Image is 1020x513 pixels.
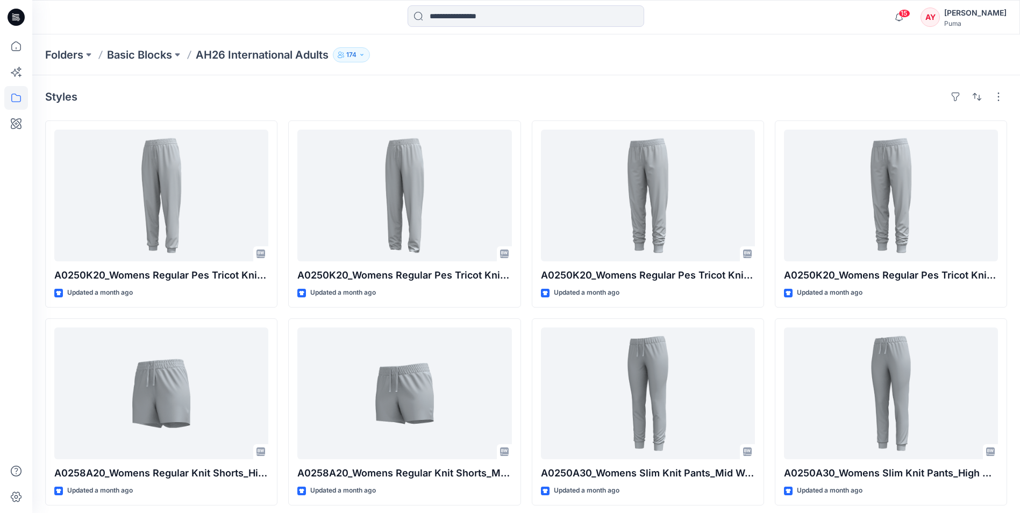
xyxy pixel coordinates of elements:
div: AY [921,8,940,27]
div: Puma [944,19,1007,27]
p: 174 [346,49,356,61]
p: Updated a month ago [554,287,619,298]
a: A0258A20_Womens Regular Knit Shorts_Mid Waist_CV01 [297,327,511,459]
a: A0250K20_Womens Regular Pes Tricot Knit Pants_High Rise_Closed cuff_CV01 [54,130,268,261]
a: A0250A30_Womens Slim Knit Pants_High Waist_Closed Cuff_CV02 [784,327,998,459]
p: A0250K20_Womens Regular Pes Tricot Knit Pants_Mid Rise_Closed cuff_CV01 [784,268,998,283]
p: A0250K20_Womens Regular Pes Tricot Knit Pants_Mid Rise_Closed cuff_CV01 [541,268,755,283]
span: 15 [898,9,910,18]
p: A0258A20_Womens Regular Knit Shorts_Mid Waist_CV01 [297,466,511,481]
p: A0258A20_Womens Regular Knit Shorts_High Waist_CV01 [54,466,268,481]
p: Updated a month ago [554,485,619,496]
p: A0250K20_Womens Regular Pes Tricot Knit Pants_High Rise_Open Hem_CV02 [297,268,511,283]
p: A0250K20_Womens Regular Pes Tricot Knit Pants_High Rise_Closed cuff_CV01 [54,268,268,283]
h4: Styles [45,90,77,103]
p: A0250A30_Womens Slim Knit Pants_High Waist_Closed Cuff_CV02 [784,466,998,481]
p: Updated a month ago [67,287,133,298]
p: A0250A30_Womens Slim Knit Pants_Mid Waist_Closed Cuff_CV02 [541,466,755,481]
button: 174 [333,47,370,62]
a: A0250K20_Womens Regular Pes Tricot Knit Pants_Mid Rise_Closed cuff_CV01 [541,130,755,261]
a: Basic Blocks [107,47,172,62]
a: A0258A20_Womens Regular Knit Shorts_High Waist_CV01 [54,327,268,459]
p: Updated a month ago [797,485,862,496]
a: Folders [45,47,83,62]
p: Updated a month ago [310,287,376,298]
p: AH26 International Adults [196,47,329,62]
div: [PERSON_NAME] [944,6,1007,19]
a: A0250K20_Womens Regular Pes Tricot Knit Pants_Mid Rise_Closed cuff_CV01 [784,130,998,261]
p: Updated a month ago [67,485,133,496]
a: A0250K20_Womens Regular Pes Tricot Knit Pants_High Rise_Open Hem_CV02 [297,130,511,261]
a: A0250A30_Womens Slim Knit Pants_Mid Waist_Closed Cuff_CV02 [541,327,755,459]
p: Updated a month ago [310,485,376,496]
p: Updated a month ago [797,287,862,298]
